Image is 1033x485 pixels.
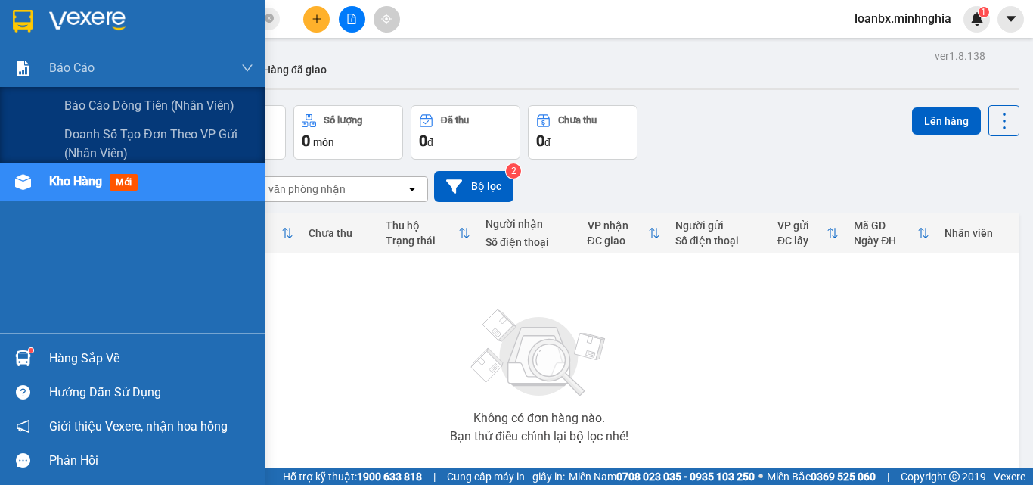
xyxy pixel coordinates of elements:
[49,381,253,404] div: Hướng dẫn sử dụng
[580,213,669,253] th: Toggle SortBy
[283,468,422,485] span: Hỗ trợ kỹ thuật:
[339,6,365,33] button: file-add
[312,14,322,24] span: plus
[386,235,458,247] div: Trạng thái
[241,62,253,74] span: down
[485,236,572,248] div: Số điện thoại
[434,171,513,202] button: Bộ lọc
[16,419,30,434] span: notification
[64,125,253,163] span: Doanh số tạo đơn theo VP gửi (nhân viên)
[528,105,637,160] button: Chưa thu0đ
[64,96,234,115] span: Báo cáo dòng tiền (nhân viên)
[485,218,572,230] div: Người nhận
[406,183,418,195] svg: open
[536,132,544,150] span: 0
[464,300,615,406] img: svg+xml;base64,PHN2ZyBjbGFzcz0ibGlzdC1wbHVnX19zdmciIHhtbG5zPSJodHRwOi8vd3d3LnczLm9yZy8yMDAwL3N2Zy...
[15,350,31,366] img: warehouse-icon
[433,468,436,485] span: |
[447,468,565,485] span: Cung cấp máy in - giấy in:
[303,6,330,33] button: plus
[558,115,597,126] div: Chưa thu
[767,468,876,485] span: Miền Bắc
[588,235,649,247] div: ĐC giao
[357,471,422,483] strong: 1900 633 818
[842,9,963,28] span: loanbx.minhnghia
[251,51,339,88] button: Hàng đã giao
[49,174,102,188] span: Kho hàng
[1004,12,1018,26] span: caret-down
[29,348,33,353] sup: 1
[981,7,986,17] span: 1
[381,14,392,24] span: aim
[758,474,763,480] span: ⚪️
[569,468,755,485] span: Miền Nam
[777,235,827,247] div: ĐC lấy
[997,6,1024,33] button: caret-down
[374,6,400,33] button: aim
[411,105,520,160] button: Đã thu0đ
[675,235,762,247] div: Số điện thoại
[346,14,357,24] span: file-add
[912,107,981,135] button: Lên hàng
[49,347,253,370] div: Hàng sắp về
[419,132,427,150] span: 0
[313,136,334,148] span: món
[265,14,274,23] span: close-circle
[935,48,985,64] div: ver 1.8.138
[450,431,628,443] div: Bạn thử điều chỉnh lại bộ lọc nhé!
[854,235,917,247] div: Ngày ĐH
[15,174,31,190] img: warehouse-icon
[979,7,989,17] sup: 1
[777,219,827,232] div: VP gửi
[970,12,984,26] img: icon-new-feature
[386,219,458,232] div: Thu hộ
[945,227,1012,239] div: Nhân viên
[846,213,937,253] th: Toggle SortBy
[49,58,95,77] span: Báo cáo
[110,174,138,191] span: mới
[241,182,346,197] div: Chọn văn phòng nhận
[293,105,403,160] button: Số lượng0món
[770,213,846,253] th: Toggle SortBy
[441,115,469,126] div: Đã thu
[265,12,274,26] span: close-circle
[427,136,433,148] span: đ
[544,136,551,148] span: đ
[16,453,30,468] span: message
[309,227,370,239] div: Chưa thu
[506,163,521,179] sup: 2
[16,385,30,400] span: question-circle
[811,471,876,483] strong: 0369 525 060
[675,219,762,232] div: Người gửi
[49,449,253,472] div: Phản hồi
[588,219,649,232] div: VP nhận
[15,61,31,76] img: solution-icon
[13,10,33,33] img: logo-vxr
[378,213,478,253] th: Toggle SortBy
[473,412,605,424] div: Không có đơn hàng nào.
[324,115,362,126] div: Số lượng
[887,468,889,485] span: |
[49,417,228,436] span: Giới thiệu Vexere, nhận hoa hồng
[854,219,917,232] div: Mã GD
[616,471,755,483] strong: 0708 023 035 - 0935 103 250
[302,132,310,150] span: 0
[949,471,960,482] span: copyright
